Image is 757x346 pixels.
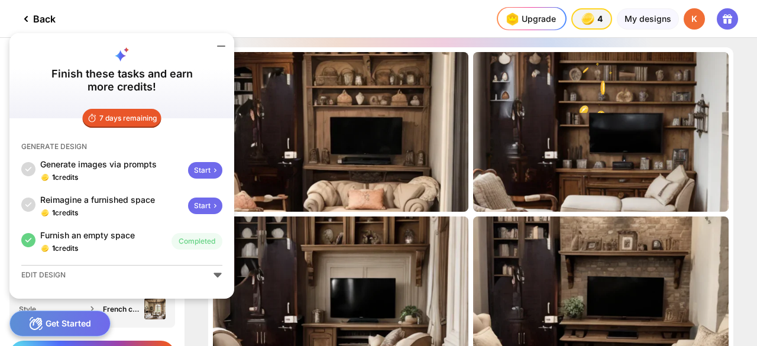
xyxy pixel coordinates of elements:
[103,305,140,313] div: French country
[40,194,183,206] div: Reimagine a furnished space
[617,8,679,30] div: My designs
[52,208,78,218] div: credits
[52,173,78,182] div: credits
[52,173,55,182] span: 1
[52,244,55,253] span: 1
[188,162,222,179] div: Start
[83,109,161,128] div: 7 days remaining
[40,159,183,170] div: Generate images via prompts
[503,9,522,28] img: upgrade-nav-btn-icon.gif
[43,67,200,93] div: Finish these tasks and earn more credits!
[19,305,86,313] div: Style
[21,142,87,151] div: GENERATE DESIGN
[52,244,78,253] div: credits
[597,14,605,24] span: 4
[9,311,111,337] div: Get Started
[21,270,66,280] div: EDIT DESIGN
[172,233,222,250] div: Completed
[19,12,56,26] div: Back
[52,208,55,217] span: 1
[503,9,556,28] div: Upgrade
[188,198,222,214] div: Start
[40,229,167,241] div: Furnish an empty space
[684,8,705,30] div: K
